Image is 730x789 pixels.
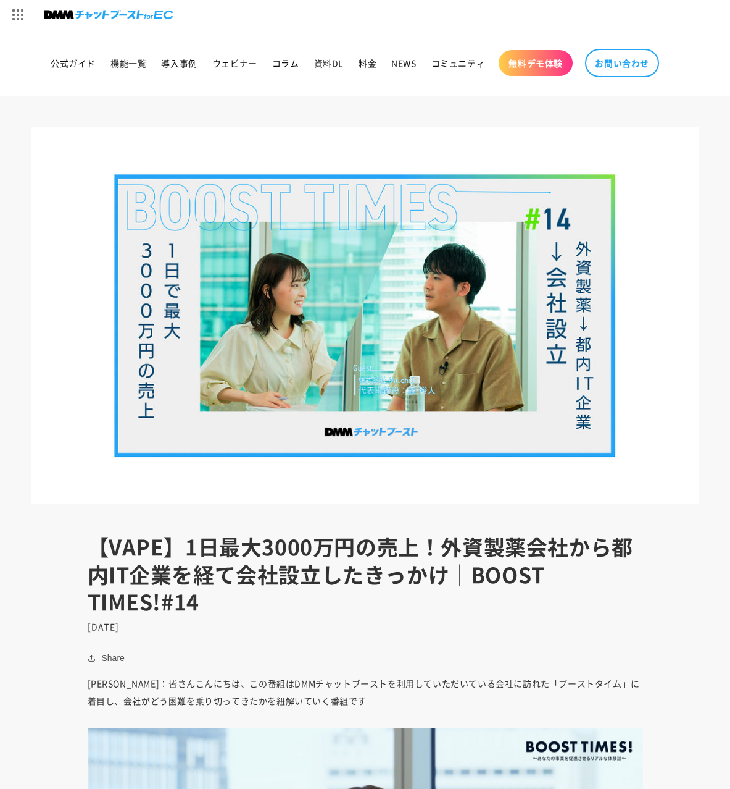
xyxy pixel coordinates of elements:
[205,50,265,76] a: ウェビナー
[265,50,307,76] a: コラム
[424,50,493,76] a: コミュニティ
[88,651,128,665] button: Share
[161,57,197,69] span: 導入事例
[51,57,96,69] span: 公式ガイド
[154,50,204,76] a: 導入事例
[31,127,699,504] img: 【VAPE】1日最大3000万円の売上！外資製薬会社から都内IT企業を経て会社設立したきっかけ｜BOOST TIMES!#14
[384,50,423,76] a: NEWS
[508,57,563,69] span: 無料デモ体験
[110,57,146,69] span: 機能一覧
[272,57,299,69] span: コラム
[88,675,643,709] p: 皆さんこんにちは、この番組はDMMチャットブーストを利用していただいている会社に訪れた「ブーストタイム」に着目し、会社がどう困難を乗り切ってきたかを紐解いていく番組です
[499,50,573,76] a: 無料デモ体験
[585,49,659,77] a: お問い合わせ
[314,57,344,69] span: 資料DL
[43,50,103,76] a: 公式ガイド
[88,677,168,690] span: [PERSON_NAME]：
[595,57,649,69] span: お問い合わせ
[359,57,376,69] span: 料金
[2,2,33,28] img: サービス
[88,620,120,633] time: [DATE]
[44,6,173,23] img: チャットブーストforEC
[391,57,416,69] span: NEWS
[212,57,257,69] span: ウェビナー
[88,533,643,615] h1: 【VAPE】1日最大3000万円の売上！外資製薬会社から都内IT企業を経て会社設立したきっかけ｜BOOST TIMES!#14
[431,57,486,69] span: コミュニティ
[307,50,351,76] a: 資料DL
[103,50,154,76] a: 機能一覧
[351,50,384,76] a: 料金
